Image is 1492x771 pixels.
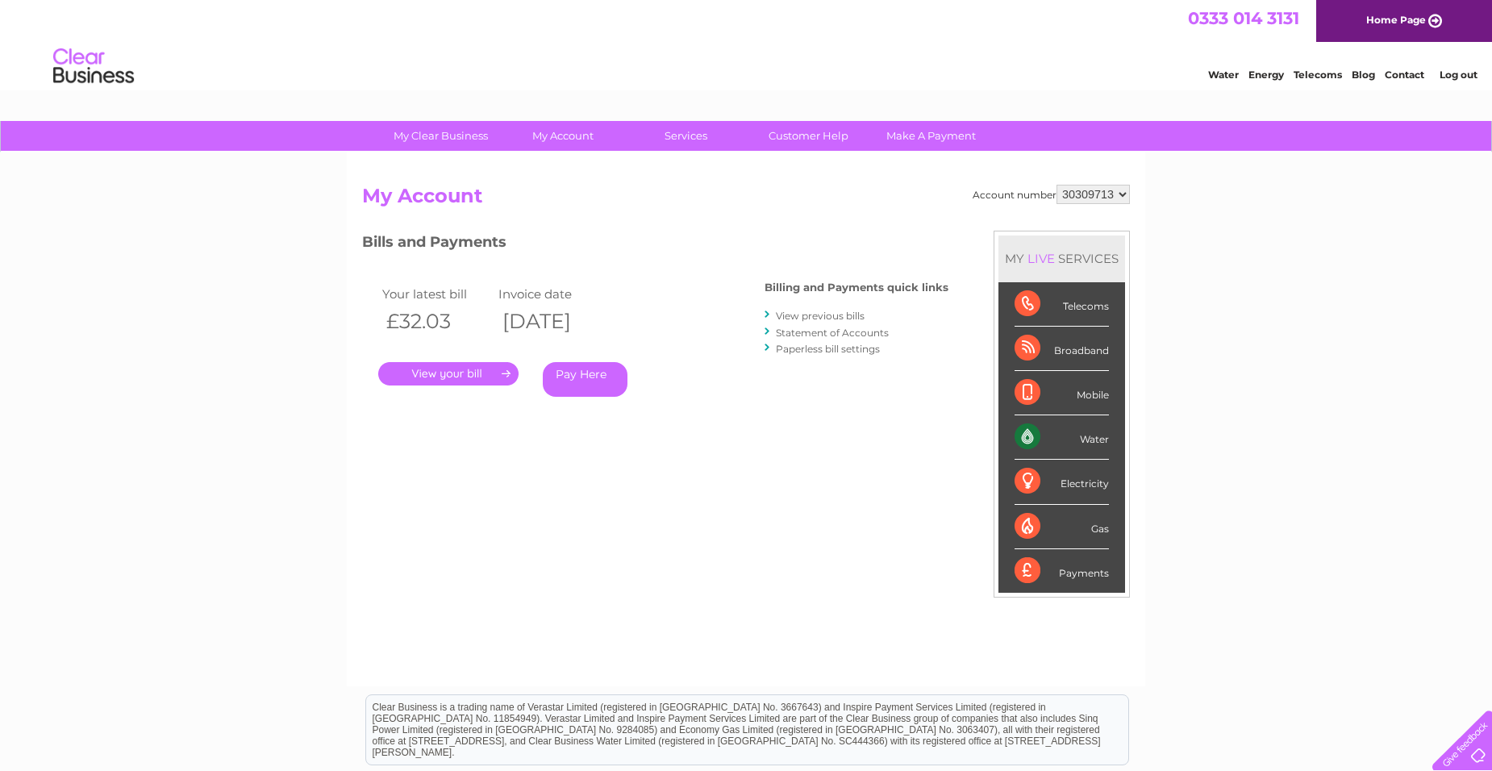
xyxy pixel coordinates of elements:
[1015,415,1109,460] div: Water
[378,362,519,385] a: .
[494,283,611,305] td: Invoice date
[998,235,1125,281] div: MY SERVICES
[1024,251,1058,266] div: LIVE
[1248,69,1284,81] a: Energy
[378,283,494,305] td: Your latest bill
[1015,549,1109,593] div: Payments
[1294,69,1342,81] a: Telecoms
[776,310,865,322] a: View previous bills
[1015,505,1109,549] div: Gas
[765,281,948,294] h4: Billing and Payments quick links
[1015,460,1109,504] div: Electricity
[374,121,507,151] a: My Clear Business
[52,42,135,91] img: logo.png
[1015,282,1109,327] div: Telecoms
[865,121,998,151] a: Make A Payment
[1015,327,1109,371] div: Broadband
[619,121,752,151] a: Services
[378,305,494,338] th: £32.03
[1385,69,1424,81] a: Contact
[497,121,630,151] a: My Account
[1015,371,1109,415] div: Mobile
[494,305,611,338] th: [DATE]
[776,327,889,339] a: Statement of Accounts
[742,121,875,151] a: Customer Help
[362,231,948,259] h3: Bills and Payments
[1352,69,1375,81] a: Blog
[1208,69,1239,81] a: Water
[366,9,1128,78] div: Clear Business is a trading name of Verastar Limited (registered in [GEOGRAPHIC_DATA] No. 3667643...
[1440,69,1477,81] a: Log out
[973,185,1130,204] div: Account number
[362,185,1130,215] h2: My Account
[776,343,880,355] a: Paperless bill settings
[1188,8,1299,28] a: 0333 014 3131
[543,362,627,397] a: Pay Here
